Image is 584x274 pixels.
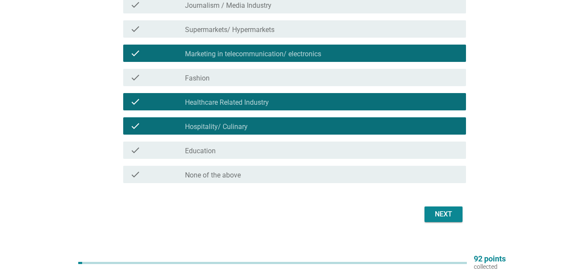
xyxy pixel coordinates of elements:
[130,121,140,131] i: check
[185,50,321,58] label: Marketing in telecommunication/ electronics
[185,147,216,155] label: Education
[431,209,456,219] div: Next
[130,145,140,155] i: check
[130,24,140,34] i: check
[474,255,506,263] p: 92 points
[474,263,506,271] p: collected
[130,97,140,107] i: check
[130,72,140,83] i: check
[185,171,241,180] label: None of the above
[185,98,269,107] label: Healthcare Related Industry
[130,169,140,180] i: check
[424,206,463,222] button: Next
[130,48,140,58] i: check
[185,1,271,10] label: Journalism / Media Industry
[185,74,210,83] label: Fashion
[185,122,248,131] label: Hospitality/ Culinary
[185,26,274,34] label: Supermarkets/ Hypermarkets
